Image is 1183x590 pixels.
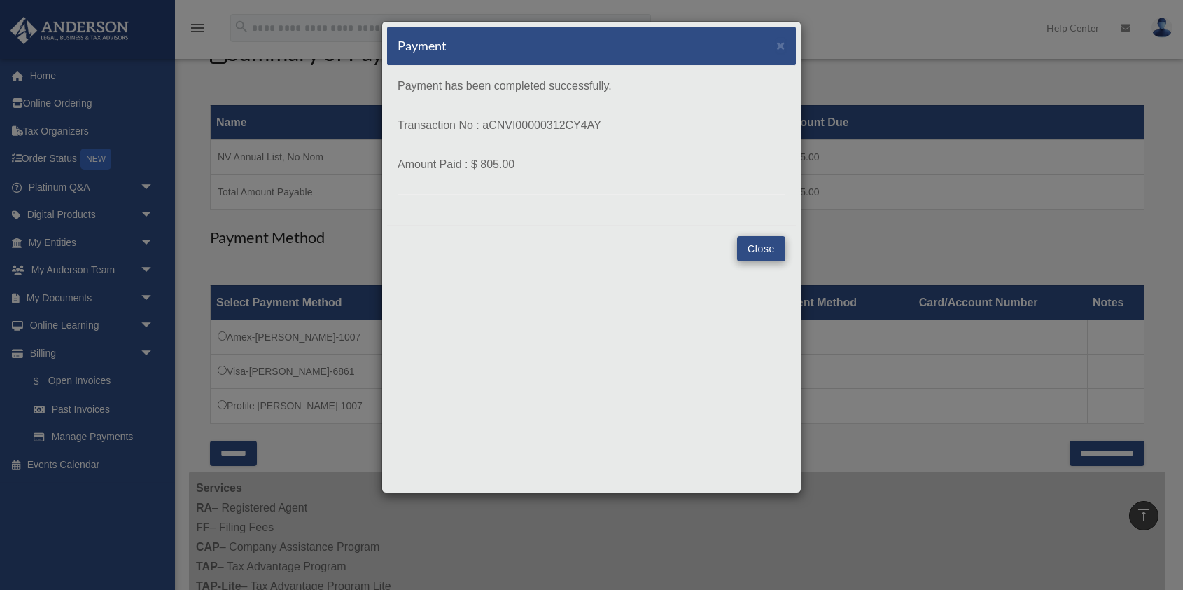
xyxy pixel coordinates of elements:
button: Close [776,38,785,53]
button: Close [737,236,785,261]
p: Transaction No : aCNVI00000312CY4AY [398,116,785,135]
h5: Payment [398,37,447,55]
p: Amount Paid : $ 805.00 [398,155,785,174]
span: × [776,37,785,53]
p: Payment has been completed successfully. [398,76,785,96]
